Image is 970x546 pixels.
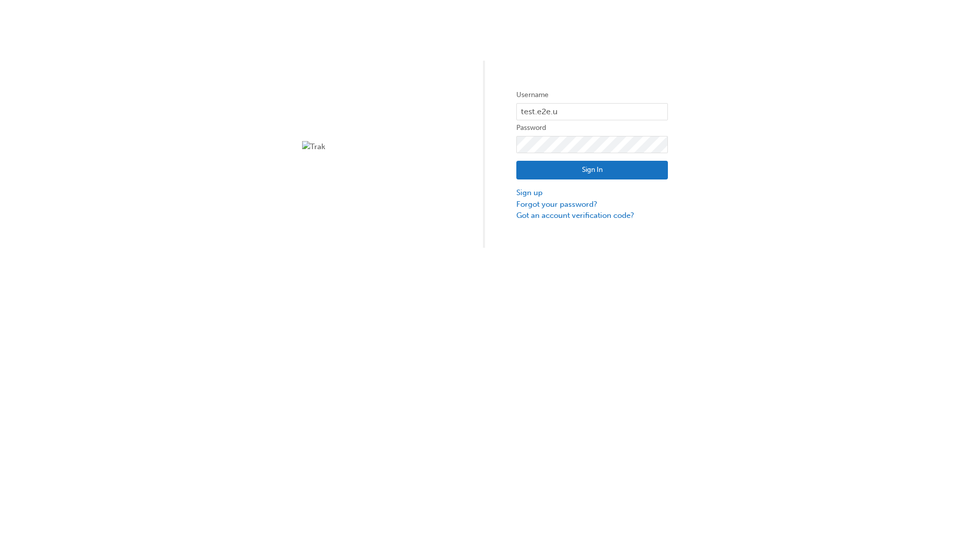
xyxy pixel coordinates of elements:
[516,210,668,221] a: Got an account verification code?
[516,161,668,180] button: Sign In
[302,141,454,153] img: Trak
[516,122,668,134] label: Password
[516,187,668,199] a: Sign up
[516,103,668,120] input: Username
[516,89,668,101] label: Username
[516,199,668,210] a: Forgot your password?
